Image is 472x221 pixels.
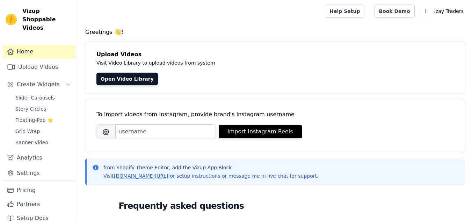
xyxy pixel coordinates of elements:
a: Home [3,45,75,59]
a: Partners [3,197,75,211]
span: Story Circles [15,105,46,112]
button: Import Instagram Reels [219,125,302,138]
h2: Frequently asked questions [119,199,432,213]
a: [DOMAIN_NAME][URL] [114,173,168,179]
button: Create Widgets [3,78,75,91]
span: Vizup Shoppable Videos [22,7,72,32]
span: Grid Wrap [15,128,40,135]
p: Visit for setup instructions or message me in live chat for support. [103,172,318,179]
text: I [425,8,427,15]
h4: Greetings 👋! [85,28,465,36]
a: Upload Videos [3,60,75,74]
span: Banner Video [15,139,48,146]
a: Settings [3,166,75,180]
span: Create Widgets [17,80,60,89]
p: Visit Video Library to upload videos from system [96,59,409,67]
span: @ [96,124,115,139]
a: Analytics [3,151,75,165]
span: Slider Carousels [15,94,55,101]
input: username [115,124,216,139]
a: Floating-Pop ⭐ [11,115,75,125]
p: Izay Traders [431,5,466,17]
a: Story Circles [11,104,75,114]
a: Help Setup [325,5,364,18]
a: Book Demo [374,5,414,18]
a: Slider Carousels [11,93,75,103]
img: Vizup [6,14,17,25]
a: Pricing [3,183,75,197]
a: Open Video Library [96,73,158,85]
button: I Izay Traders [420,5,466,17]
span: Floating-Pop ⭐ [15,117,53,124]
a: Banner Video [11,138,75,147]
div: To import videos from Instagram, provide brand's instagram username [96,110,454,119]
a: Grid Wrap [11,126,75,136]
p: from Shopify Theme Editor, add the Vizup App Block [103,164,318,171]
h4: Upload Videos [96,50,454,59]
